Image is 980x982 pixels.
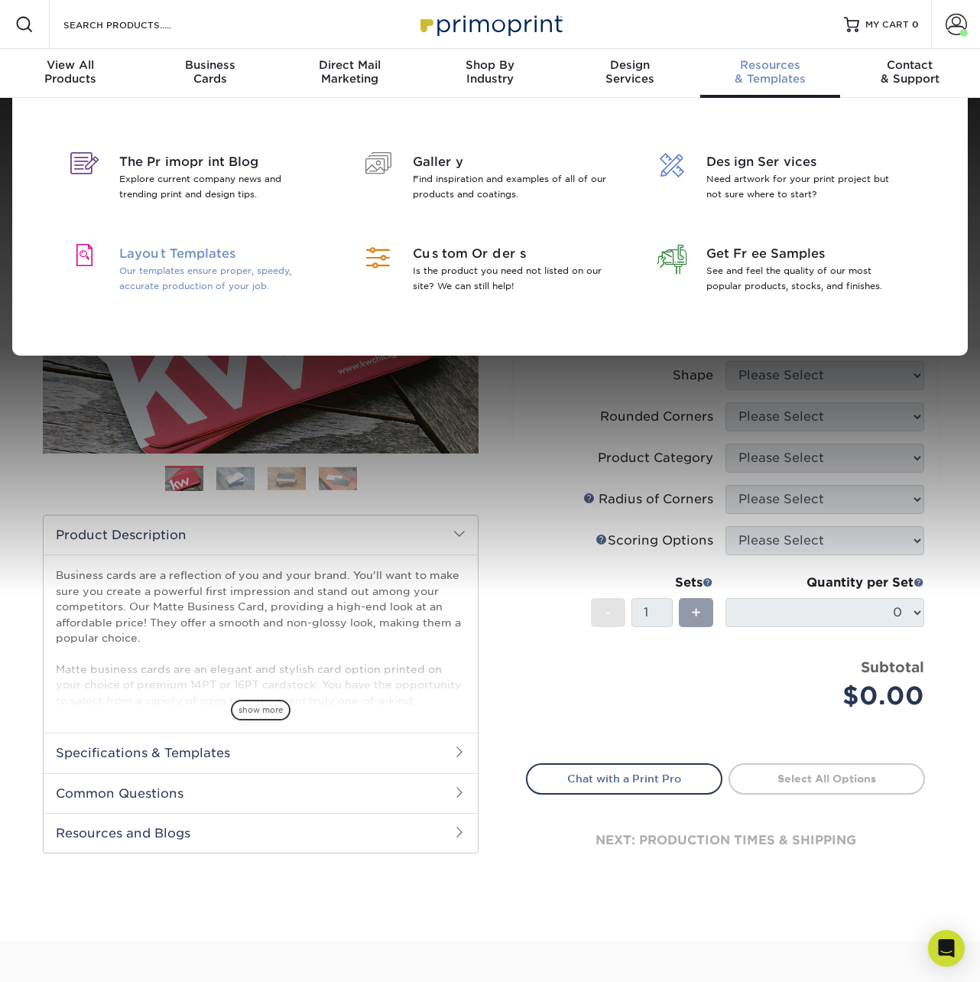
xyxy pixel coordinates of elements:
[414,8,566,41] img: Primoprint
[420,58,560,86] div: Industry
[355,226,625,318] a: Custom Orders Is the product you need not listed on our site? We can still help!
[560,58,700,72] span: Design
[912,19,919,30] span: 0
[413,171,611,202] p: Find inspiration and examples of all of our products and coatings.
[560,49,700,98] a: DesignServices
[413,263,611,294] p: Is the product you need not listed on our site? We can still help!
[413,245,611,263] span: Custom Orders
[928,930,965,967] div: Open Intercom Messenger
[700,58,840,86] div: & Templates
[231,700,290,720] span: show more
[526,763,722,794] a: Chat with a Print Pro
[119,263,317,294] p: Our templates ensure proper, speedy, accurate production of your job.
[706,263,904,294] p: See and feel the quality of our most popular products, stocks, and finishes.
[648,135,919,226] a: Design Services Need artwork for your print project but not sure where to start?
[706,153,904,171] span: Design Services
[560,58,700,86] div: Services
[140,49,280,98] a: BusinessCards
[729,763,925,794] a: Select All Options
[865,18,909,31] span: MY CART
[62,15,211,34] input: SEARCH PRODUCTS.....
[840,58,980,86] div: & Support
[691,601,701,624] span: +
[4,935,130,977] iframe: Google Customer Reviews
[737,678,924,714] div: $0.00
[413,153,611,171] span: Gallery
[420,49,560,98] a: Shop ByIndustry
[706,245,904,263] span: Get Free Samples
[420,58,560,72] span: Shop By
[355,135,625,226] a: Gallery Find inspiration and examples of all of our products and coatings.
[648,226,919,318] a: Get Free Samples See and feel the quality of our most popular products, stocks, and finishes.
[44,733,478,772] h2: Specifications & Templates
[700,49,840,98] a: Resources& Templates
[61,226,332,318] a: Layout Templates Our templates ensure proper, speedy, accurate production of your job.
[119,153,317,171] span: The Primoprint Blog
[61,135,332,226] a: The Primoprint Blog Explore current company news and trending print and design tips.
[280,58,420,72] span: Direct Mail
[605,601,612,624] span: -
[861,658,924,675] strong: Subtotal
[119,171,317,202] p: Explore current company news and trending print and design tips.
[280,58,420,86] div: Marketing
[44,773,478,813] h2: Common Questions
[526,795,925,886] div: next: production times & shipping
[840,49,980,98] a: Contact& Support
[44,813,478,853] h2: Resources and Blogs
[140,58,280,72] span: Business
[840,58,980,72] span: Contact
[280,49,420,98] a: Direct MailMarketing
[140,58,280,86] div: Cards
[119,245,317,263] span: Layout Templates
[700,58,840,72] span: Resources
[706,171,904,202] p: Need artwork for your print project but not sure where to start?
